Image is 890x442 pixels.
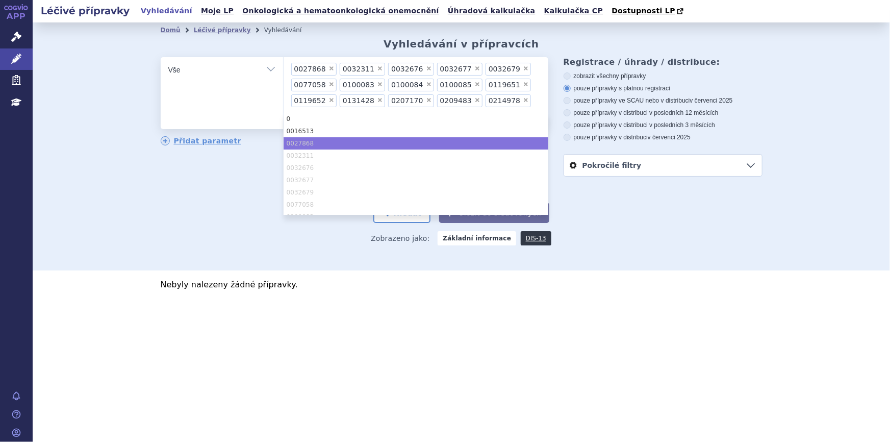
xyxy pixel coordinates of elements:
[564,84,762,92] label: pouze přípravky s platnou registrací
[391,97,423,104] span: 0207170
[377,65,383,71] span: ×
[138,4,195,18] a: Vyhledávání
[391,81,423,88] span: 0100084
[294,65,326,72] span: 0027868
[474,81,480,87] span: ×
[328,81,335,87] span: ×
[194,27,251,34] a: Léčivé přípravky
[474,65,480,71] span: ×
[564,155,762,176] a: Pokročilé filtry
[445,4,539,18] a: Úhradová kalkulačka
[523,81,529,87] span: ×
[284,125,548,137] li: 0016513
[564,72,762,80] label: zobrazit všechny přípravky
[391,65,423,72] span: 0032676
[161,136,242,145] a: Přidat parametr
[521,231,551,245] a: DIS-13
[489,97,520,104] span: 0214978
[328,65,335,71] span: ×
[440,81,472,88] span: 0100085
[33,4,138,18] h2: Léčivé přípravky
[564,96,762,105] label: pouze přípravky ve SCAU nebo v distribuci
[564,109,762,117] label: pouze přípravky v distribuci v posledních 12 měsících
[343,81,374,88] span: 0100083
[198,4,237,18] a: Moje LP
[264,22,315,38] li: Vyhledávání
[523,65,529,71] span: ×
[440,97,472,104] span: 0209483
[291,110,302,122] input: 0027868003231100326760032677003267900770580100083010008401000850119651011965201314280207170020948...
[440,65,472,72] span: 0032677
[239,4,442,18] a: Onkologická a hematoonkologická onemocnění
[284,113,548,125] li: 0
[426,81,432,87] span: ×
[343,97,374,104] span: 0131428
[564,57,762,67] h3: Registrace / úhrady / distribuce:
[564,133,762,141] label: pouze přípravky v distribuci
[426,97,432,103] span: ×
[523,97,529,103] span: ×
[564,121,762,129] label: pouze přípravky v distribuci v posledních 3 měsících
[343,65,374,72] span: 0032311
[474,97,480,103] span: ×
[608,4,689,18] a: Dostupnosti LP
[612,7,675,15] span: Dostupnosti LP
[690,97,733,104] span: v červenci 2025
[426,65,432,71] span: ×
[161,27,181,34] a: Domů
[648,134,691,141] span: v červenci 2025
[384,38,539,50] h2: Vyhledávání v přípravcích
[161,281,762,289] p: Nebyly nalezeny žádné přípravky.
[371,231,430,245] span: Zobrazeno jako:
[294,81,326,88] span: 0077058
[328,97,335,103] span: ×
[377,97,383,103] span: ×
[541,4,606,18] a: Kalkulačka CP
[377,81,383,87] span: ×
[489,65,520,72] span: 0032679
[489,81,520,88] span: 0119651
[438,231,516,245] strong: Základní informace
[294,97,326,104] span: 0119652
